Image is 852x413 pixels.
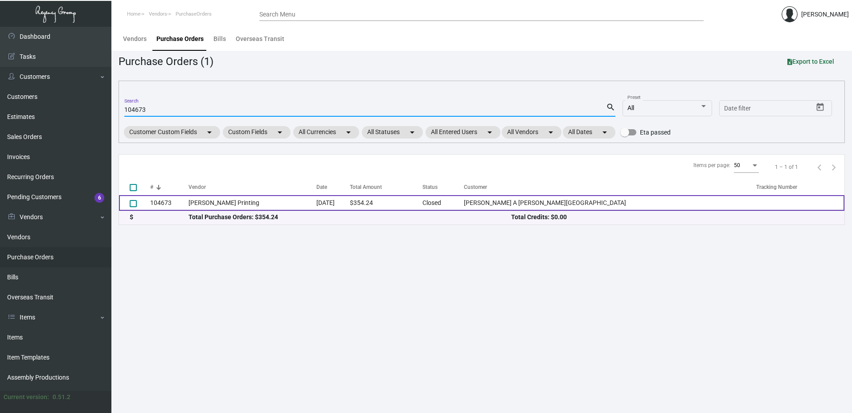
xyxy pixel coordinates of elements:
[150,183,188,191] div: #
[127,11,140,17] span: Home
[734,163,759,169] mat-select: Items per page:
[511,213,834,222] div: Total Credits: $0.00
[350,183,422,191] div: Total Amount
[53,393,70,402] div: 0.51.2
[156,34,204,44] div: Purchase Orders
[627,104,634,111] span: All
[464,183,487,191] div: Customer
[213,34,226,44] div: Bills
[422,183,464,191] div: Status
[407,127,418,138] mat-icon: arrow_drop_down
[759,105,802,112] input: End date
[274,127,285,138] mat-icon: arrow_drop_down
[188,195,316,211] td: [PERSON_NAME] Printing
[756,183,844,191] div: Tracking Number
[293,126,359,139] mat-chip: All Currencies
[130,213,188,222] div: $
[782,6,798,22] img: admin@bootstrapmaster.com
[124,126,220,139] mat-chip: Customer Custom Fields
[801,10,849,19] div: [PERSON_NAME]
[362,126,423,139] mat-chip: All Statuses
[422,195,464,211] td: Closed
[426,126,500,139] mat-chip: All Entered Users
[316,195,350,211] td: [DATE]
[827,160,841,174] button: Next page
[316,183,327,191] div: Date
[484,127,495,138] mat-icon: arrow_drop_down
[787,58,834,65] span: Export to Excel
[188,183,316,191] div: Vendor
[780,53,841,70] button: Export to Excel
[343,127,354,138] mat-icon: arrow_drop_down
[756,183,797,191] div: Tracking Number
[4,393,49,402] div: Current version:
[812,160,827,174] button: Previous page
[150,195,188,211] td: 104673
[236,34,284,44] div: Overseas Transit
[693,161,730,169] div: Items per page:
[123,34,147,44] div: Vendors
[545,127,556,138] mat-icon: arrow_drop_down
[119,53,213,70] div: Purchase Orders (1)
[606,102,615,113] mat-icon: search
[464,195,756,211] td: [PERSON_NAME] A [PERSON_NAME][GEOGRAPHIC_DATA]
[563,126,615,139] mat-chip: All Dates
[176,11,212,17] span: PurchaseOrders
[502,126,561,139] mat-chip: All Vendors
[204,127,215,138] mat-icon: arrow_drop_down
[775,163,798,171] div: 1 – 1 of 1
[464,183,756,191] div: Customer
[640,127,671,138] span: Eta passed
[223,126,291,139] mat-chip: Custom Fields
[149,11,167,17] span: Vendors
[724,105,752,112] input: Start date
[813,100,827,114] button: Open calendar
[350,183,382,191] div: Total Amount
[422,183,438,191] div: Status
[350,195,422,211] td: $354.24
[599,127,610,138] mat-icon: arrow_drop_down
[188,183,206,191] div: Vendor
[316,183,350,191] div: Date
[734,162,740,168] span: 50
[150,183,153,191] div: #
[188,213,511,222] div: Total Purchase Orders: $354.24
